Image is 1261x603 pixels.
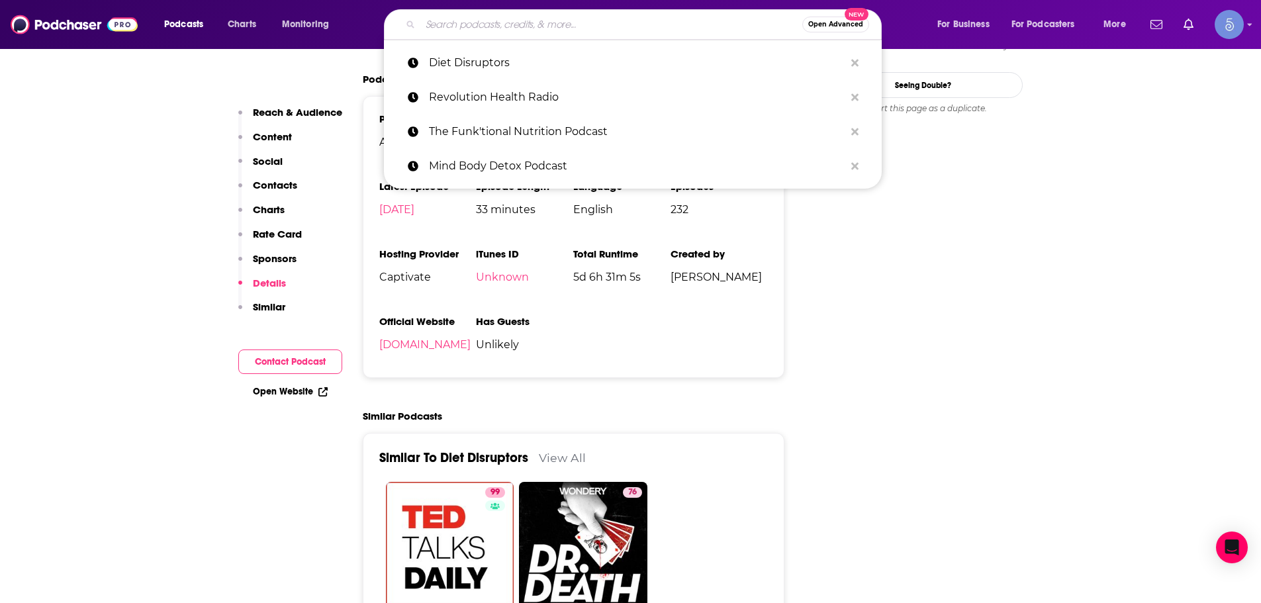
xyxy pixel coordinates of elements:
[845,8,868,21] span: New
[671,203,768,216] span: 232
[397,9,894,40] div: Search podcasts, credits, & more...
[253,203,285,216] p: Charts
[420,14,802,35] input: Search podcasts, credits, & more...
[1215,10,1244,39] img: User Profile
[476,203,573,216] span: 33 minutes
[238,203,285,228] button: Charts
[253,106,342,118] p: Reach & Audience
[238,130,292,155] button: Content
[384,46,882,80] a: Diet Disruptors
[476,271,529,283] a: Unknown
[573,271,671,283] span: 5d 6h 31m 5s
[253,179,297,191] p: Contacts
[384,115,882,149] a: The Funk'tional Nutrition Podcast
[808,21,863,28] span: Open Advanced
[573,203,671,216] span: English
[384,149,882,183] a: Mind Body Detox Podcast
[253,228,302,240] p: Rate Card
[476,315,573,328] h3: Has Guests
[476,338,573,351] span: Unlikely
[539,451,586,465] a: View All
[379,203,414,216] a: [DATE]
[1145,13,1168,36] a: Show notifications dropdown
[253,130,292,143] p: Content
[379,180,477,193] h3: Latest Episode
[384,80,882,115] a: Revolution Health Radio
[238,179,297,203] button: Contacts
[824,72,1023,98] a: Seeing Double?
[228,15,256,34] span: Charts
[802,17,869,32] button: Open AdvancedNew
[238,155,283,179] button: Social
[1216,532,1248,563] div: Open Intercom Messenger
[253,155,283,167] p: Social
[238,106,342,130] button: Reach & Audience
[490,486,500,499] span: 99
[1011,15,1075,34] span: For Podcasters
[824,103,1023,114] div: Report this page as a duplicate.
[573,248,671,260] h3: Total Runtime
[238,301,285,325] button: Similar
[429,115,845,149] p: The Funk'tional Nutrition Podcast
[485,487,505,498] a: 99
[1215,10,1244,39] button: Show profile menu
[253,386,328,397] a: Open Website
[155,14,220,35] button: open menu
[671,248,768,260] h3: Created by
[1003,14,1094,35] button: open menu
[937,15,990,34] span: For Business
[379,338,471,351] a: [DOMAIN_NAME]
[1094,14,1143,35] button: open menu
[379,113,477,125] h3: Podcast Status
[623,487,642,498] a: 76
[1215,10,1244,39] span: Logged in as Spiral5-G1
[282,15,329,34] span: Monitoring
[273,14,346,35] button: open menu
[363,73,438,85] h2: Podcast Details
[238,349,342,374] button: Contact Podcast
[253,301,285,313] p: Similar
[928,14,1006,35] button: open menu
[429,46,845,80] p: Diet Disruptors
[379,449,528,466] a: Similar To Diet Disruptors
[379,248,477,260] h3: Hosting Provider
[476,248,573,260] h3: iTunes ID
[253,277,286,289] p: Details
[1103,15,1126,34] span: More
[363,410,442,422] h2: Similar Podcasts
[1178,13,1199,36] a: Show notifications dropdown
[11,12,138,37] img: Podchaser - Follow, Share and Rate Podcasts
[429,80,845,115] p: Revolution Health Radio
[238,228,302,252] button: Rate Card
[219,14,264,35] a: Charts
[164,15,203,34] span: Podcasts
[628,486,637,499] span: 76
[253,252,297,265] p: Sponsors
[379,315,477,328] h3: Official Website
[238,252,297,277] button: Sponsors
[238,277,286,301] button: Details
[379,271,477,283] span: Captivate
[671,271,768,283] span: [PERSON_NAME]
[429,149,845,183] p: Mind Body Detox Podcast
[379,136,477,148] div: Active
